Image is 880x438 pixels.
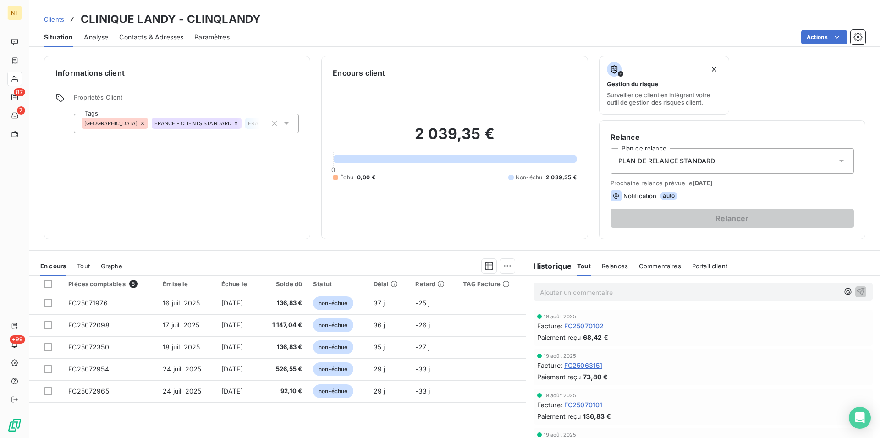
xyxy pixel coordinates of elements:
span: +99 [10,335,25,344]
span: [GEOGRAPHIC_DATA] [84,121,138,126]
div: Retard [415,280,452,288]
span: 87 [14,88,25,96]
h6: Encours client [333,67,385,78]
span: 19 août 2025 [544,393,577,398]
span: -25 j [415,299,429,307]
span: non-échue [313,340,353,354]
span: FC25072965 [68,387,109,395]
a: 87 [7,90,22,105]
button: Relancer [610,209,854,228]
span: 1 147,04 € [264,321,302,330]
span: 24 juil. 2025 [163,387,201,395]
span: Contacts & Adresses [119,33,183,42]
div: NT [7,6,22,20]
span: 29 j [374,365,385,373]
div: Échue le [221,280,254,288]
span: PLAN DE RELANCE STANDARD [618,156,715,166]
span: FC25072350 [68,343,109,351]
span: [DATE] [693,179,713,187]
span: 18 juil. 2025 [163,343,200,351]
span: -26 j [415,321,430,329]
span: Prochaine relance prévue le [610,179,854,187]
a: 7 [7,108,22,123]
span: Tout [77,262,90,270]
span: FRANCE - RAMSAY [248,121,296,126]
div: Open Intercom Messenger [849,407,871,429]
span: [DATE] [221,387,243,395]
span: 2 039,35 € [546,173,577,182]
h6: Informations client [55,67,299,78]
span: non-échue [313,362,353,376]
span: 36 j [374,321,385,329]
span: Paiement reçu [537,372,581,382]
span: FRANCE - CLIENTS STANDARD [154,121,232,126]
span: 0,00 € [357,173,375,182]
div: Solde dû [264,280,302,288]
button: Actions [801,30,847,44]
span: 17 juil. 2025 [163,321,199,329]
span: 136,83 € [583,411,611,421]
span: 19 août 2025 [544,432,577,438]
span: Facture : [537,400,562,410]
span: Portail client [692,262,727,270]
span: FC25063151 [564,360,603,370]
span: [DATE] [221,299,243,307]
span: Graphe [101,262,122,270]
span: FC25072954 [68,365,109,373]
span: [DATE] [221,365,243,373]
button: Gestion du risqueSurveiller ce client en intégrant votre outil de gestion des risques client. [599,56,730,115]
span: Analyse [84,33,108,42]
span: non-échue [313,384,353,398]
a: Clients [44,15,64,24]
span: 37 j [374,299,385,307]
span: 35 j [374,343,385,351]
span: 7 [17,106,25,115]
span: Situation [44,33,73,42]
span: Notification [623,192,657,200]
span: FC25070102 [564,321,604,331]
span: -33 j [415,387,430,395]
div: Émise le [163,280,210,288]
span: 29 j [374,387,385,395]
span: 68,42 € [583,333,608,342]
span: 19 août 2025 [544,314,577,319]
span: 136,83 € [264,343,302,352]
div: Pièces comptables [68,280,152,288]
h6: Relance [610,132,854,143]
span: FC25072098 [68,321,110,329]
span: 73,80 € [583,372,608,382]
span: Facture : [537,321,562,331]
span: 16 juil. 2025 [163,299,200,307]
span: 19 août 2025 [544,353,577,359]
div: Statut [313,280,362,288]
span: Gestion du risque [607,80,658,88]
h2: 2 039,35 € [333,125,576,152]
span: 136,83 € [264,299,302,308]
div: TAG Facture [463,280,520,288]
span: FC25071976 [68,299,108,307]
span: Non-échu [516,173,542,182]
span: Propriétés Client [74,94,299,106]
span: 92,10 € [264,387,302,396]
span: 24 juil. 2025 [163,365,201,373]
img: Logo LeanPay [7,418,22,432]
span: non-échue [313,296,353,310]
span: FC25070101 [564,400,603,410]
span: Clients [44,16,64,23]
span: [DATE] [221,343,243,351]
div: Délai [374,280,405,288]
span: 0 [331,166,335,173]
span: Échu [340,173,353,182]
span: -33 j [415,365,430,373]
span: Paiement reçu [537,333,581,342]
span: Paiement reçu [537,411,581,421]
span: auto [660,192,677,200]
span: Commentaires [639,262,681,270]
span: [DATE] [221,321,243,329]
h6: Historique [526,261,572,272]
span: Tout [577,262,591,270]
input: Ajouter une valeur [260,119,267,128]
span: Relances [602,262,628,270]
span: non-échue [313,318,353,332]
span: 5 [129,280,137,288]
